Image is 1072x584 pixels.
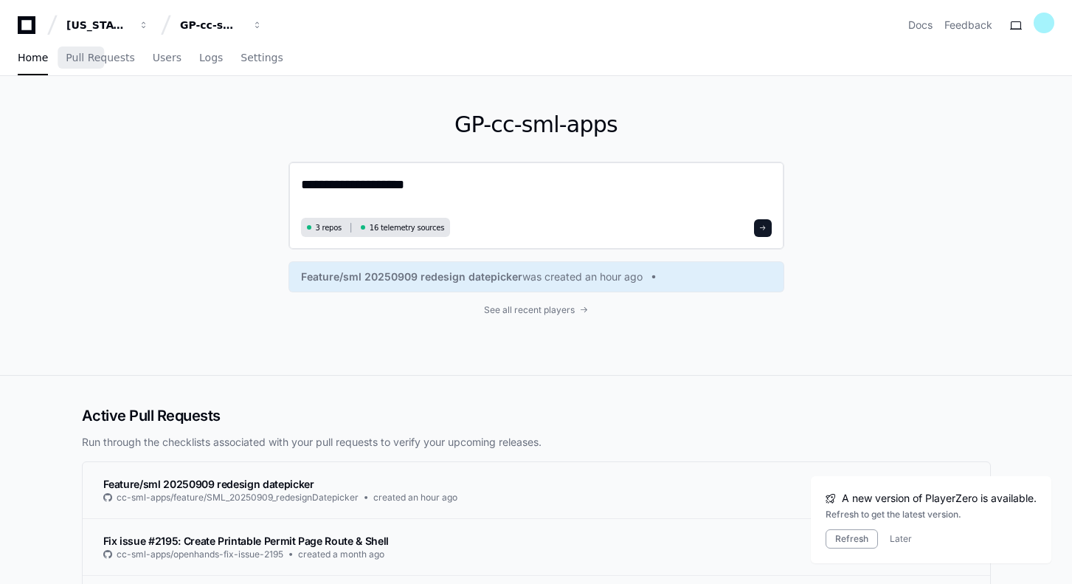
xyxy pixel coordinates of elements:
a: Docs [908,18,933,32]
button: Refresh [826,529,878,549]
a: Pull Requests [66,41,134,75]
span: See all recent players [484,304,575,316]
span: Feature/sml 20250909 redesign datepicker [103,478,314,490]
a: Users [153,41,181,75]
span: cc-sml-apps/openhands-fix-issue-2195 [117,549,283,560]
h1: GP-cc-sml-apps [288,111,784,138]
button: [US_STATE] Pacific [60,12,155,38]
a: Settings [241,41,283,75]
div: Refresh to get the latest version. [826,509,1037,521]
span: Users [153,53,181,62]
a: Feature/sml 20250909 redesign datepickerwas created an hour ago [301,269,772,284]
p: Run through the checklists associated with your pull requests to verify your upcoming releases. [82,435,991,450]
span: Logs [199,53,223,62]
a: See all recent players [288,304,784,316]
a: Fix issue #2195: Create Printable Permit Page Route & Shellcc-sml-apps/openhands-fix-issue-2195cr... [83,518,990,575]
span: Feature/sml 20250909 redesign datepicker [301,269,522,284]
a: Feature/sml 20250909 redesign datepickercc-sml-apps/feature/SML_20250909_redesignDatepickercreate... [83,462,990,518]
button: Feedback [944,18,992,32]
span: was created an hour ago [522,269,643,284]
span: Home [18,53,48,62]
h2: Active Pull Requests [82,405,991,426]
span: created an hour ago [373,492,457,504]
span: Settings [241,53,283,62]
div: [US_STATE] Pacific [66,18,130,32]
div: GP-cc-sml-apps [180,18,243,32]
span: 3 repos [316,222,342,233]
span: created a month ago [298,549,384,560]
button: GP-cc-sml-apps [174,12,269,38]
span: A new version of PlayerZero is available. [842,491,1037,506]
a: Logs [199,41,223,75]
a: Home [18,41,48,75]
span: 16 telemetry sources [370,222,444,233]
span: cc-sml-apps/feature/SML_20250909_redesignDatepicker [117,492,359,504]
span: Fix issue #2195: Create Printable Permit Page Route & Shell [103,535,389,547]
button: Later [890,533,912,545]
span: Pull Requests [66,53,134,62]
